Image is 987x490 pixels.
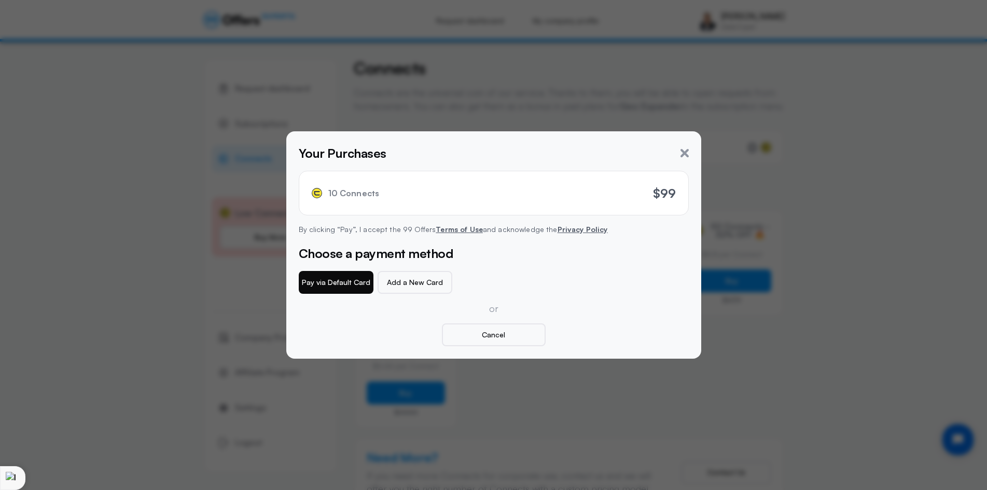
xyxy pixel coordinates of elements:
button: Open chat widget [9,9,40,40]
p: $99 [653,184,676,202]
p: By clicking “Pay”, I accept the 99 Offers and acknowledge the [299,224,689,235]
a: Privacy Policy [558,225,608,234]
p: or [299,302,689,315]
button: Add a New Card [378,271,452,294]
button: Pay via Default Card [299,271,373,294]
h5: Your Purchases [299,144,386,162]
h5: Choose a payment method [299,244,689,263]
span: 10 Connects [328,188,380,198]
a: Terms of Use [436,225,483,234]
iframe: Secure payment button frame [456,271,531,294]
button: Cancel [442,323,546,346]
